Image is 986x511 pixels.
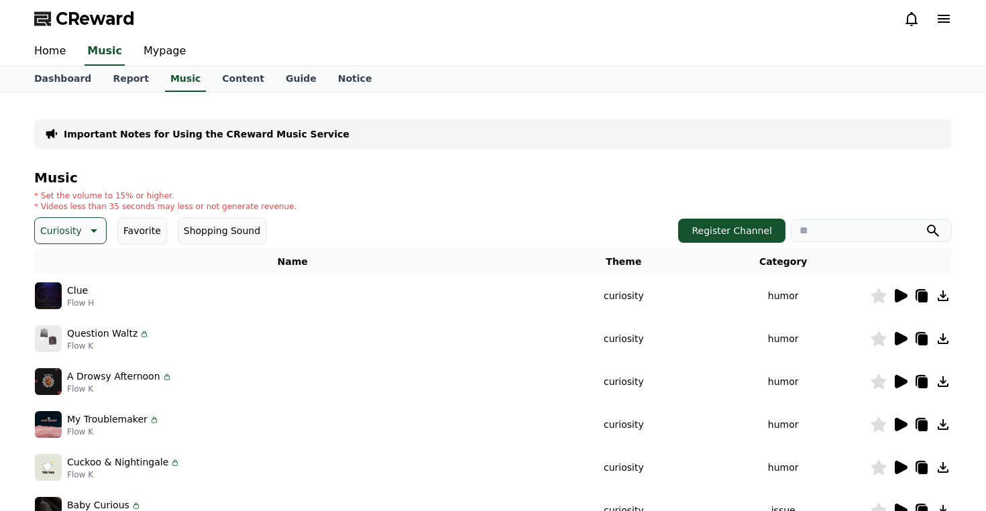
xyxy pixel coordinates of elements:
p: Flow K [67,427,160,437]
td: curiosity [551,317,696,360]
a: CReward [34,8,135,30]
a: Important Notes for Using the CReward Music Service [64,127,349,141]
img: music [35,454,62,481]
a: Dashboard [23,66,102,92]
a: Music [165,66,206,92]
h4: Music [34,170,952,185]
a: Guide [275,66,327,92]
a: Music [85,38,125,66]
p: * Set the volume to 15% or higher. [34,190,296,201]
p: Flow H [67,298,94,308]
a: Report [102,66,160,92]
a: Mypage [133,38,197,66]
img: music [35,325,62,352]
a: Notice [327,66,383,92]
p: * Videos less than 35 seconds may less or not generate revenue. [34,201,296,212]
td: curiosity [551,446,696,489]
p: Curiosity [40,221,82,240]
td: curiosity [551,360,696,403]
td: humor [696,317,870,360]
button: Register Channel [678,219,785,243]
td: humor [696,403,870,446]
button: Curiosity [34,217,107,244]
td: humor [696,446,870,489]
button: Shopping Sound [178,217,266,244]
img: music [35,368,62,395]
th: Theme [551,249,696,274]
th: Category [696,249,870,274]
a: Content [211,66,275,92]
span: CReward [56,8,135,30]
td: curiosity [551,274,696,317]
p: Question Waltz [67,327,138,341]
td: humor [696,274,870,317]
p: Clue [67,284,88,298]
img: music [35,282,62,309]
p: Flow K [67,384,172,394]
th: Name [34,249,551,274]
td: humor [696,360,870,403]
a: Home [23,38,76,66]
p: My Troublemaker [67,412,148,427]
p: Flow K [67,469,180,480]
p: Cuckoo & Nightingale [67,455,168,469]
p: A Drowsy Afternoon [67,370,160,384]
p: Flow K [67,341,150,351]
img: music [35,411,62,438]
td: curiosity [551,403,696,446]
button: Favorite [117,217,167,244]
